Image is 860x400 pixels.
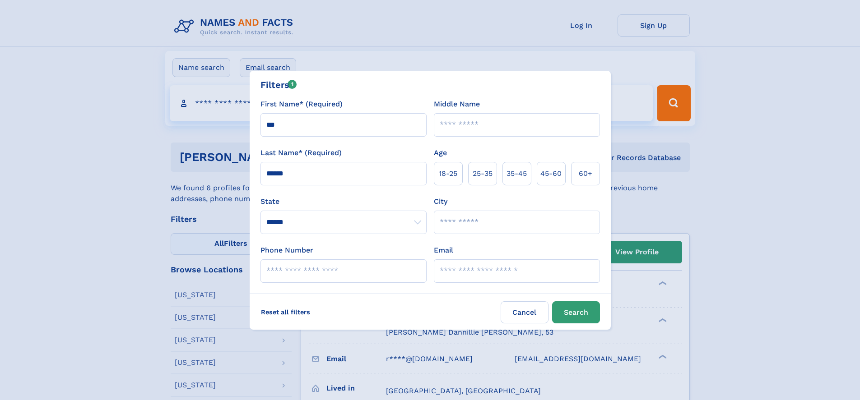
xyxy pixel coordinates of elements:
span: 45‑60 [540,168,562,179]
label: Reset all filters [255,301,316,323]
label: City [434,196,447,207]
span: 60+ [579,168,592,179]
div: Filters [260,78,297,92]
label: Phone Number [260,245,313,256]
span: 35‑45 [507,168,527,179]
span: 25‑35 [473,168,493,179]
button: Search [552,301,600,323]
label: State [260,196,427,207]
span: 18‑25 [439,168,457,179]
label: Middle Name [434,99,480,110]
label: Age [434,147,447,158]
label: Email [434,245,453,256]
label: First Name* (Required) [260,99,343,110]
label: Cancel [501,301,549,323]
label: Last Name* (Required) [260,147,342,158]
